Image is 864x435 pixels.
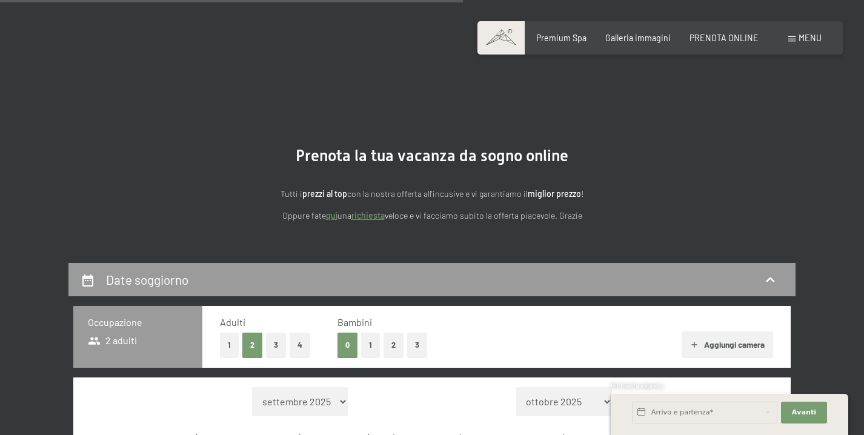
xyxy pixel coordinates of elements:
button: Aggiungi camera [682,331,773,358]
p: Tutti i con la nostra offerta all'incusive e vi garantiamo il ! [165,187,699,201]
span: Bambini [337,316,372,328]
span: Menu [799,33,822,43]
h3: Occupazione [88,316,188,329]
a: PRENOTA ONLINE [690,33,759,43]
button: Avanti [781,402,827,423]
button: 1 [361,333,380,357]
button: 2 [242,333,262,357]
p: Oppure fate una veloce e vi facciamo subito la offerta piacevole. Grazie [165,209,699,223]
button: 2 [384,333,404,357]
span: Avanti [792,408,816,417]
button: 0 [337,333,357,357]
span: Prenota la tua vacanza da sogno online [296,147,568,165]
a: Galleria immagini [605,33,671,43]
span: Adulti [220,316,245,328]
h2: Date soggiorno [106,272,188,287]
a: quì [326,210,337,221]
button: 1 [220,333,239,357]
button: 3 [266,333,286,357]
button: 3 [407,333,427,357]
button: 4 [290,333,310,357]
a: richiesta [351,210,385,221]
span: 2 adulti [88,334,137,347]
strong: prezzi al top [302,188,347,199]
a: Premium Spa [536,33,587,43]
span: Richiesta express [611,382,664,390]
strong: miglior prezzo [528,188,581,199]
